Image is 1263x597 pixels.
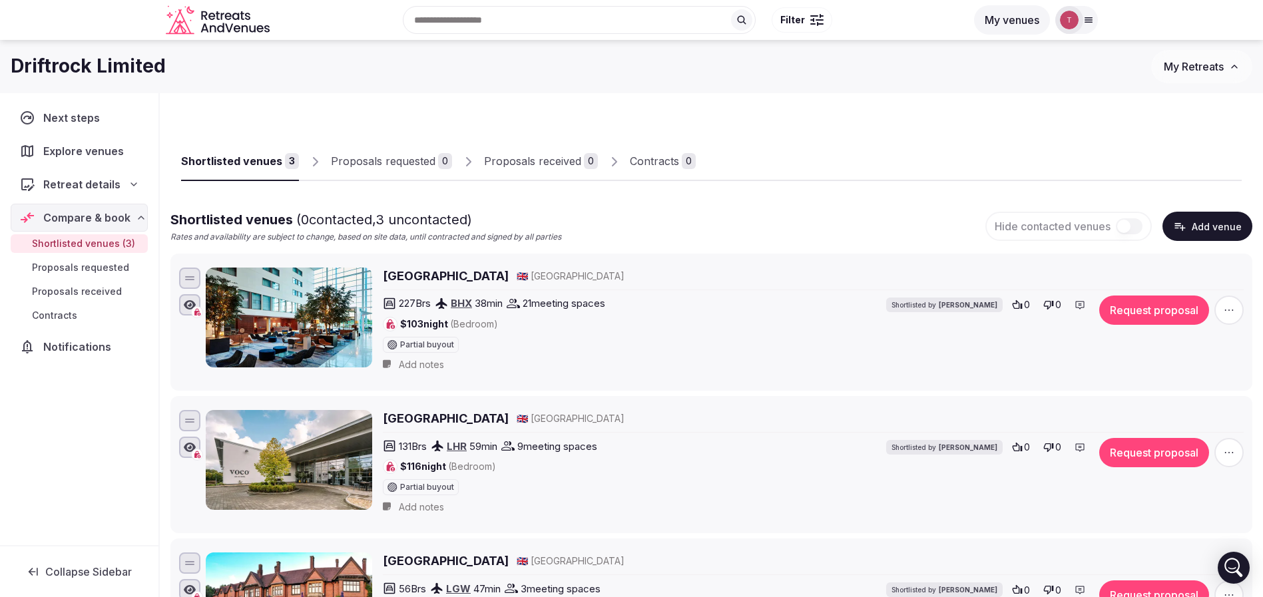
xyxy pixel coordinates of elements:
[939,585,997,594] span: [PERSON_NAME]
[523,296,605,310] span: 21 meeting spaces
[11,137,148,165] a: Explore venues
[400,317,498,331] span: $103 night
[531,270,625,283] span: [GEOGRAPHIC_DATA]
[399,582,426,596] span: 56 Brs
[517,555,528,566] span: 🇬🇧
[1099,296,1209,325] button: Request proposal
[517,270,528,283] button: 🇬🇧
[170,232,561,243] p: Rates and availability are subject to change, based on site data, until contracted and signed by ...
[438,153,452,169] div: 0
[1099,438,1209,467] button: Request proposal
[484,153,581,169] div: Proposals received
[206,268,372,367] img: Leicester Marriott Hotel
[521,582,601,596] span: 3 meeting spaces
[974,5,1050,35] button: My venues
[484,142,598,181] a: Proposals received0
[285,153,299,169] div: 3
[399,358,444,371] span: Add notes
[400,341,454,349] span: Partial buyout
[43,110,105,126] span: Next steps
[630,142,696,181] a: Contracts0
[780,13,805,27] span: Filter
[383,552,509,569] a: [GEOGRAPHIC_DATA]
[45,565,132,578] span: Collapse Sidebar
[32,285,122,298] span: Proposals received
[772,7,832,33] button: Filter
[11,234,148,253] a: Shortlisted venues (3)
[939,443,997,452] span: [PERSON_NAME]
[1055,584,1061,597] span: 0
[584,153,598,169] div: 0
[383,268,509,284] a: [GEOGRAPHIC_DATA]
[166,5,272,35] a: Visit the homepage
[451,297,472,309] a: BHX
[475,296,503,310] span: 38 min
[1008,296,1034,314] button: 0
[32,237,135,250] span: Shortlisted venues (3)
[1060,11,1079,29] img: Thiago Martins
[166,5,272,35] svg: Retreats and Venues company logo
[450,318,498,329] span: (Bedroom)
[11,53,166,79] h1: Driftrock Limited
[43,339,117,355] span: Notifications
[469,439,497,453] span: 59 min
[1162,212,1252,241] button: Add venue
[11,282,148,301] a: Proposals received
[1024,298,1030,311] span: 0
[1218,552,1250,584] div: Open Intercom Messenger
[517,439,597,453] span: 9 meeting spaces
[939,300,997,309] span: [PERSON_NAME]
[11,258,148,277] a: Proposals requested
[517,554,528,568] button: 🇬🇧
[43,143,129,159] span: Explore venues
[331,142,452,181] a: Proposals requested0
[399,500,444,514] span: Add notes
[1151,50,1252,83] button: My Retreats
[400,483,454,491] span: Partial buyout
[531,412,625,425] span: [GEOGRAPHIC_DATA]
[11,104,148,132] a: Next steps
[1039,438,1065,457] button: 0
[886,298,1003,312] div: Shortlisted by
[1164,60,1224,73] span: My Retreats
[1055,298,1061,311] span: 0
[170,212,472,228] span: Shortlisted venues
[399,439,427,453] span: 131 Brs
[400,460,496,473] span: $116 night
[974,13,1050,27] a: My venues
[331,153,435,169] div: Proposals requested
[43,210,130,226] span: Compare & book
[1024,584,1030,597] span: 0
[181,153,282,169] div: Shortlisted venues
[32,309,77,322] span: Contracts
[383,410,509,427] a: [GEOGRAPHIC_DATA]
[446,582,471,595] a: LGW
[11,306,148,325] a: Contracts
[1008,438,1034,457] button: 0
[1024,441,1030,454] span: 0
[886,440,1003,455] div: Shortlisted by
[399,296,431,310] span: 227 Brs
[517,270,528,282] span: 🇬🇧
[206,410,372,510] img: Voco Winchester Hotel & Spa
[11,333,148,361] a: Notifications
[531,554,625,568] span: [GEOGRAPHIC_DATA]
[473,582,501,596] span: 47 min
[630,153,679,169] div: Contracts
[1055,441,1061,454] span: 0
[181,142,299,181] a: Shortlisted venues3
[517,412,528,425] button: 🇬🇧
[11,557,148,586] button: Collapse Sidebar
[32,261,129,274] span: Proposals requested
[296,212,472,228] span: ( 0 contacted, 3 uncontacted)
[447,440,467,453] a: LHR
[886,582,1003,597] div: Shortlisted by
[995,220,1111,233] span: Hide contacted venues
[682,153,696,169] div: 0
[1039,296,1065,314] button: 0
[43,176,121,192] span: Retreat details
[448,461,496,472] span: (Bedroom)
